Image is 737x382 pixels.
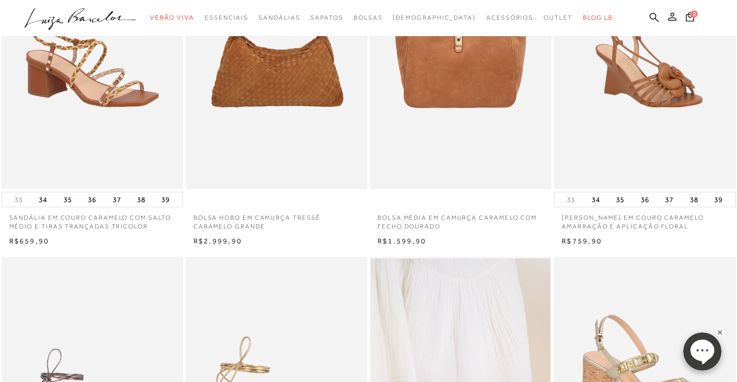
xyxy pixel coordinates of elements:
button: 37 [662,192,676,207]
span: R$759,90 [562,237,602,245]
a: BOLSA MÉDIA EM CAMURÇA CARAMELO COM FECHO DOURADO [370,207,551,231]
button: 35 [61,192,75,207]
button: 33 [564,195,578,205]
span: Bolsas [354,14,383,21]
span: Essenciais [205,14,248,21]
button: 34 [36,192,50,207]
span: Verão Viva [150,14,194,21]
a: categoryNavScreenReaderText [486,8,533,27]
span: R$2.999,90 [193,237,242,245]
span: Sapatos [310,14,343,21]
a: categoryNavScreenReaderText [310,8,343,27]
a: categoryNavScreenReaderText [259,8,300,27]
a: categoryNavScreenReaderText [544,8,573,27]
span: Sandálias [259,14,300,21]
button: 36 [638,192,652,207]
a: SANDÁLIA EM COURO CARAMELO COM SALTO MÉDIO E TIRAS TRANÇADAS TRICOLOR [2,207,183,231]
a: [PERSON_NAME] EM COURO CARAMELO AMARRAÇÃO E APLICAÇÃO FLORAL [554,207,735,231]
span: BLOG LB [583,14,613,21]
button: 33 [11,195,26,205]
button: 39 [158,192,173,207]
button: 38 [134,192,148,207]
a: noSubCategoriesText [393,8,476,27]
span: Outlet [544,14,573,21]
button: 0 [683,11,697,25]
button: 35 [613,192,627,207]
button: 39 [711,192,726,207]
button: 36 [85,192,99,207]
a: categoryNavScreenReaderText [205,8,248,27]
button: 38 [687,192,701,207]
span: [DEMOGRAPHIC_DATA] [393,14,476,21]
span: R$1.599,90 [378,237,426,245]
button: 34 [589,192,603,207]
a: BLOG LB [583,8,613,27]
a: categoryNavScreenReaderText [354,8,383,27]
span: Acessórios [486,14,533,21]
span: 0 [690,10,698,18]
span: R$659,90 [9,237,50,245]
a: categoryNavScreenReaderText [150,8,194,27]
button: 37 [110,192,124,207]
a: BOLSA HOBO EM CAMURÇA TRESSÊ CARAMELO GRANDE [186,207,367,231]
